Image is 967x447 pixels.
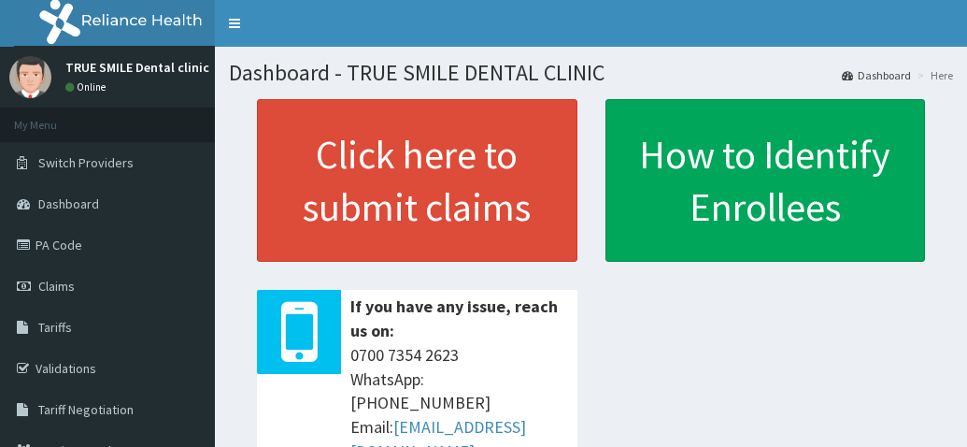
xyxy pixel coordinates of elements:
[65,61,209,74] p: TRUE SMILE Dental clinic
[605,99,926,262] a: How to Identify Enrollees
[38,278,75,295] span: Claims
[257,99,577,262] a: Click here to submit claims
[9,56,51,98] img: User Image
[65,80,110,94] a: Online
[229,61,953,85] h1: Dashboard - TRUE SMILE DENTAL CLINIC
[38,195,99,212] span: Dashboard
[913,67,953,83] li: Here
[38,319,72,336] span: Tariffs
[38,154,134,171] span: Switch Providers
[842,67,911,83] a: Dashboard
[350,296,558,341] b: If you have any issue, reach us on:
[38,401,134,418] span: Tariff Negotiation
